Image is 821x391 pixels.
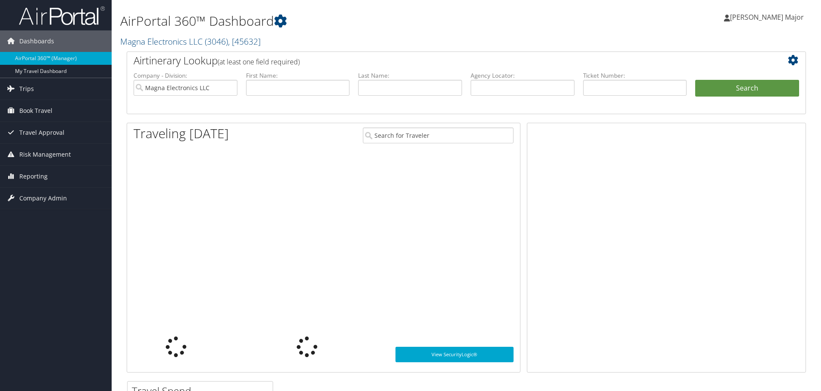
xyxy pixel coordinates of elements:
[19,30,54,52] span: Dashboards
[19,166,48,187] span: Reporting
[134,53,742,68] h2: Airtinerary Lookup
[19,122,64,143] span: Travel Approval
[363,127,514,143] input: Search for Traveler
[583,71,687,80] label: Ticket Number:
[19,188,67,209] span: Company Admin
[695,80,799,97] button: Search
[19,6,105,26] img: airportal-logo.png
[246,71,350,80] label: First Name:
[228,36,261,47] span: , [ 45632 ]
[19,144,71,165] span: Risk Management
[120,12,582,30] h1: AirPortal 360™ Dashboard
[395,347,514,362] a: View SecurityLogic®
[205,36,228,47] span: ( 3046 )
[134,124,229,142] h1: Traveling [DATE]
[471,71,575,80] label: Agency Locator:
[134,71,237,80] label: Company - Division:
[218,57,300,67] span: (at least one field required)
[358,71,462,80] label: Last Name:
[19,100,52,121] span: Book Travel
[724,4,812,30] a: [PERSON_NAME] Major
[730,12,804,22] span: [PERSON_NAME] Major
[19,78,34,100] span: Trips
[120,36,261,47] a: Magna Electronics LLC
